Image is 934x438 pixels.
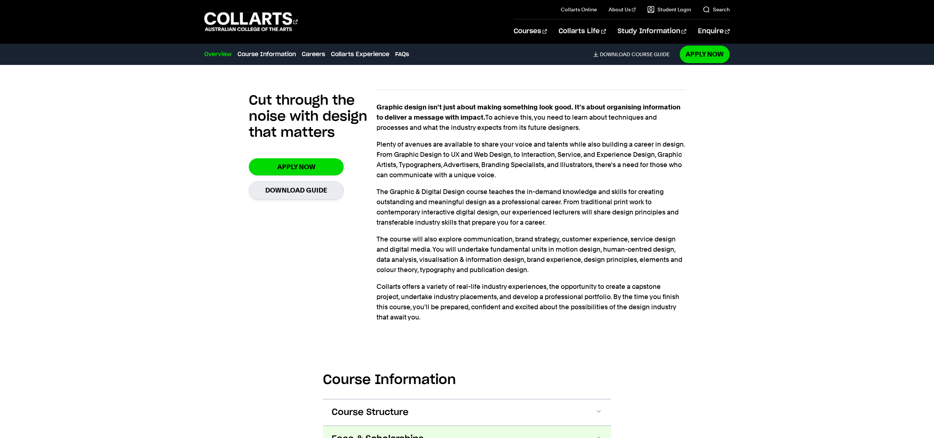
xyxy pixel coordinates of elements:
a: Student Login [647,6,691,13]
a: Careers [302,50,325,59]
p: Plenty of avenues are available to share your voice and talents while also building a career in d... [377,139,685,180]
h2: Course Information [323,372,611,388]
a: Study Information [618,19,686,43]
a: Search [703,6,730,13]
p: The course will also explore communication, brand strategy, customer experience, service design a... [377,234,685,275]
a: About Us [609,6,636,13]
div: Go to homepage [204,11,298,32]
a: Enquire [698,19,730,43]
strong: Graphic design isn't just about making something look good. It's about organising information to ... [377,103,680,121]
span: Course Structure [332,407,409,418]
a: Overview [204,50,232,59]
p: To achieve this, you need to learn about techniques and processes and what the industry expects f... [377,102,685,133]
a: Course Information [238,50,296,59]
a: DownloadCourse Guide [593,51,675,58]
a: Download Guide [249,181,344,199]
p: Collarts offers a variety of real-life industry experiences, the opportunity to create a capstone... [377,282,685,322]
p: The Graphic & Digital Design course teaches the in-demand knowledge and skills for creating outst... [377,187,685,228]
a: Courses [514,19,547,43]
a: Apply Now [249,158,344,175]
a: FAQs [395,50,409,59]
span: Download [600,51,630,58]
a: Apply Now [680,46,730,63]
button: Course Structure [323,399,611,426]
a: Collarts Experience [331,50,389,59]
h2: Cut through the noise with design that matters [249,93,377,141]
a: Collarts Online [561,6,597,13]
a: Collarts Life [559,19,606,43]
